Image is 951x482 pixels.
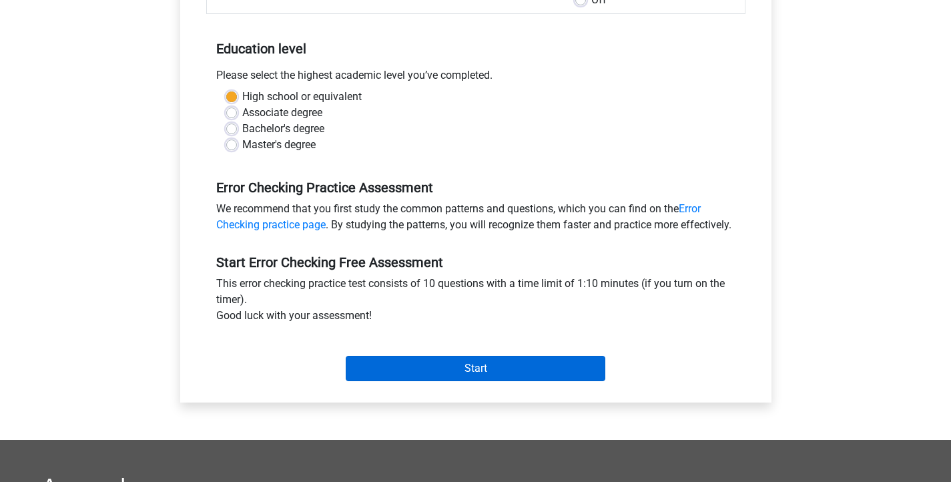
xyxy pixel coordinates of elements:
input: Start [346,356,605,381]
label: Bachelor's degree [242,121,324,137]
div: We recommend that you first study the common patterns and questions, which you can find on the . ... [206,201,745,238]
label: Associate degree [242,105,322,121]
h5: Education level [216,35,735,62]
div: Please select the highest academic level you’ve completed. [206,67,745,89]
label: Master's degree [242,137,316,153]
div: This error checking practice test consists of 10 questions with a time limit of 1:10 minutes (if ... [206,276,745,329]
label: High school or equivalent [242,89,362,105]
h5: Error Checking Practice Assessment [216,180,735,196]
h5: Start Error Checking Free Assessment [216,254,735,270]
a: Error Checking practice page [216,202,701,231]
